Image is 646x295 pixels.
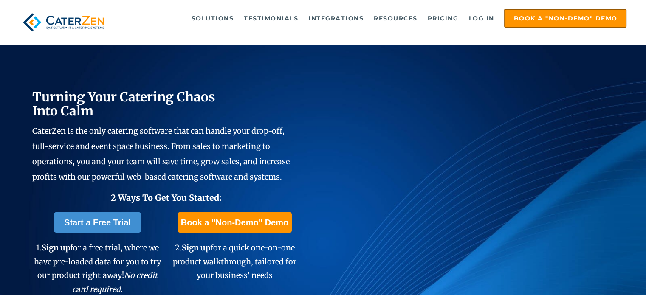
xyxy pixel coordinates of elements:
a: Integrations [304,10,368,27]
a: Log in [464,10,498,27]
span: 2 Ways To Get You Started: [110,192,221,203]
a: Book a "Non-Demo" Demo [504,9,626,28]
iframe: Help widget launcher [570,262,637,286]
span: Sign up [42,243,70,253]
a: Resources [370,10,422,27]
span: CaterZen is the only catering software that can handle your drop-off, full-service and event spac... [32,126,290,182]
span: Sign up [181,243,210,253]
span: 2. for a quick one-on-one product walkthrough, tailored for your business' needs [173,243,296,280]
em: No credit card required. [72,270,158,294]
span: 1. for a free trial, where we have pre-loaded data for you to try our product right away! [34,243,161,294]
a: Start a Free Trial [54,212,141,233]
img: caterzen [20,9,108,36]
a: Pricing [423,10,463,27]
a: Book a "Non-Demo" Demo [178,212,292,233]
span: Turning Your Catering Chaos Into Calm [32,89,215,119]
div: Navigation Menu [123,9,626,28]
a: Solutions [187,10,238,27]
a: Testimonials [240,10,302,27]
